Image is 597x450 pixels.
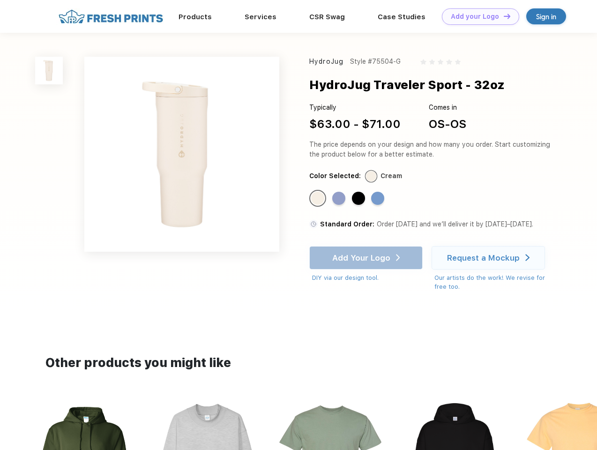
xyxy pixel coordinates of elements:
[381,171,402,181] div: Cream
[332,192,345,205] div: Peri
[429,103,466,112] div: Comes in
[420,59,426,65] img: gray_star.svg
[377,220,533,228] span: Order [DATE] and we’ll deliver it by [DATE]–[DATE].
[446,59,452,65] img: gray_star.svg
[45,354,551,372] div: Other products you might like
[35,57,63,84] img: func=resize&h=100
[429,59,435,65] img: gray_star.svg
[309,57,343,67] div: HydroJug
[350,57,401,67] div: Style #75504-G
[309,220,318,228] img: standard order
[309,103,401,112] div: Typically
[536,11,556,22] div: Sign in
[526,8,566,24] a: Sign in
[309,116,401,133] div: $63.00 - $71.00
[309,171,361,181] div: Color Selected:
[371,192,384,205] div: Light Blue
[525,254,530,261] img: white arrow
[309,140,554,159] div: The price depends on your design and how many you order. Start customizing the product below for ...
[429,116,466,133] div: OS-OS
[434,273,554,292] div: Our artists do the work! We revise for free too.
[320,220,374,228] span: Standard Order:
[438,59,443,65] img: gray_star.svg
[451,13,499,21] div: Add your Logo
[179,13,212,21] a: Products
[309,76,505,94] div: HydroJug Traveler Sport - 32oz
[504,14,510,19] img: DT
[56,8,166,25] img: fo%20logo%202.webp
[447,253,520,262] div: Request a Mockup
[311,192,324,205] div: Cream
[84,57,279,252] img: func=resize&h=640
[352,192,365,205] div: Black
[455,59,461,65] img: gray_star.svg
[312,273,423,283] div: DIY via our design tool.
